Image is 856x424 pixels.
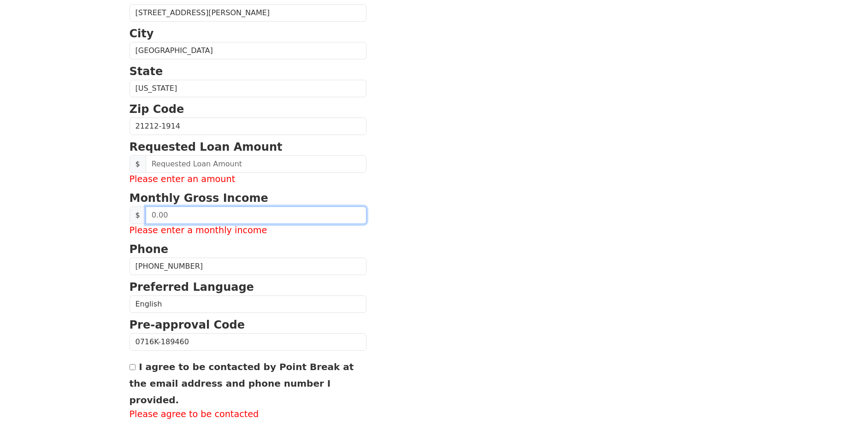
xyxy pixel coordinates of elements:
[146,155,366,173] input: Requested Loan Amount
[130,361,354,406] label: I agree to be contacted by Point Break at the email address and phone number I provided.
[130,103,184,116] strong: Zip Code
[130,27,154,40] strong: City
[130,243,169,256] strong: Phone
[130,190,366,206] p: Monthly Gross Income
[130,173,366,186] label: Please enter an amount
[130,408,366,421] label: Please agree to be contacted
[130,333,366,351] input: Pre-approval Code
[130,141,283,153] strong: Requested Loan Amount
[130,224,366,237] label: Please enter a monthly income
[130,281,254,294] strong: Preferred Language
[130,258,366,275] input: Phone
[130,118,366,135] input: Zip Code
[130,206,146,224] span: $
[130,318,245,331] strong: Pre-approval Code
[130,65,163,78] strong: State
[130,4,366,22] input: Street Address
[130,42,366,59] input: City
[130,155,146,173] span: $
[146,206,366,224] input: 0.00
